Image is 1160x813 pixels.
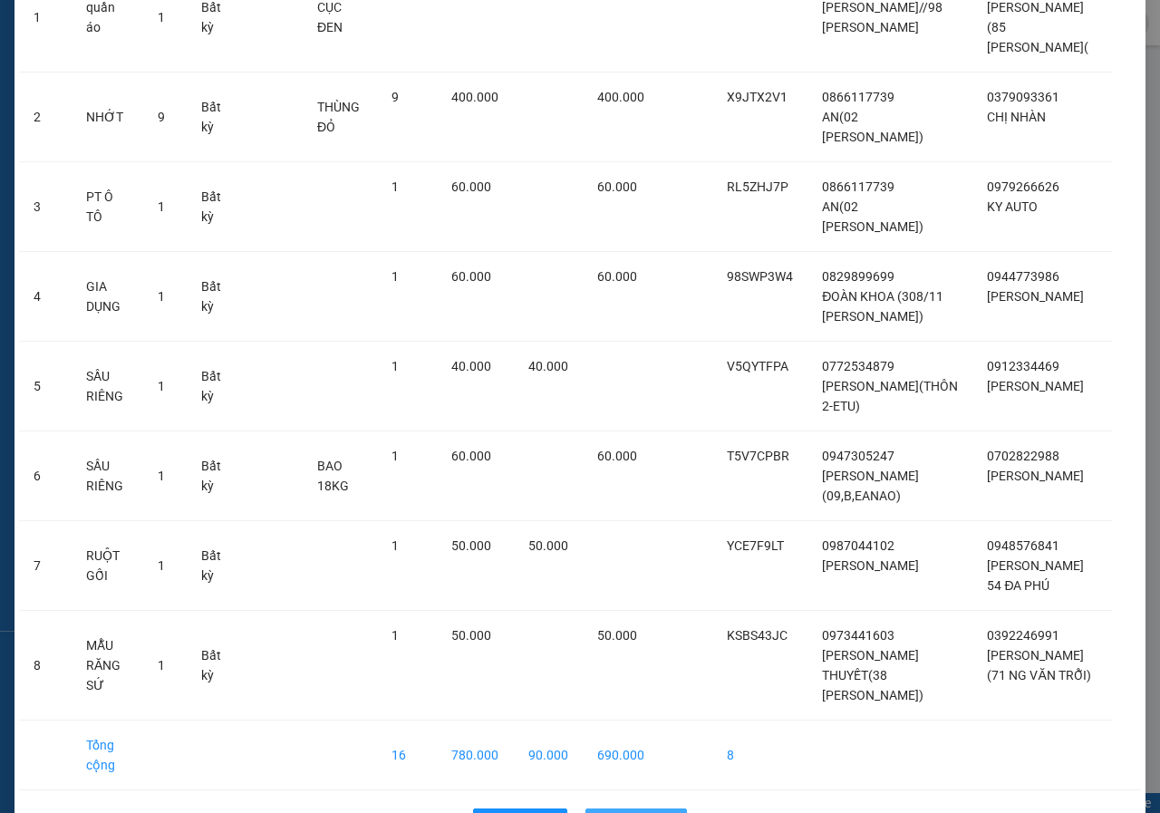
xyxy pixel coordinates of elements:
td: 8 [712,721,807,790]
td: 690.000 [583,721,659,790]
span: 1 [158,469,165,483]
span: 50.000 [597,628,637,643]
span: [PERSON_NAME](09,B,EANAO) [822,469,919,503]
td: 5 [19,342,72,431]
span: 1 [391,269,399,284]
span: ĐOÀN KHOA (308/11 [PERSON_NAME]) [822,289,943,324]
span: 0947305247 [822,449,894,463]
span: 0866117739 [822,179,894,194]
td: PT Ô TÔ [72,162,143,252]
span: 60.000 [451,449,491,463]
span: 0772534879 [822,359,894,373]
td: Bất kỳ [187,73,242,162]
span: [PERSON_NAME] THUYẾT(38 [PERSON_NAME]) [822,648,923,702]
span: 1 [391,179,399,194]
span: [PERSON_NAME] 54 ĐA PHÚ [987,558,1084,593]
div: BX Phía Bắc BMT [15,15,167,59]
div: 0392246991 [179,102,363,128]
span: 0702822988 [987,449,1059,463]
td: Bất kỳ [187,252,242,342]
span: KY AUTO [987,199,1038,214]
span: THÙNG ĐỎ [317,100,360,134]
span: 0912334469 [987,359,1059,373]
span: YCE7F9LT [727,538,784,553]
td: Tổng cộng [72,721,143,790]
td: Bất kỳ [187,611,242,721]
span: 9 [391,90,399,104]
span: 1 [158,379,165,393]
div: 0973441603 [15,124,167,150]
span: 400.000 [451,90,498,104]
span: 50.000 [528,538,568,553]
span: CHỊ NHÀN [987,110,1046,124]
span: 0866117739 [822,90,894,104]
div: VP [GEOGRAPHIC_DATA] [179,15,363,59]
span: RL5ZHJ7P [727,179,788,194]
td: SẦU RIÊNG [72,342,143,431]
span: Gửi: [15,17,43,36]
span: [PERSON_NAME](THÔN 2-ETU) [822,379,958,413]
span: AN(02 [PERSON_NAME]) [822,110,923,144]
span: 50.000 [451,628,491,643]
span: 0944773986 [987,269,1059,284]
td: Bất kỳ [187,431,242,521]
span: 1 [391,628,399,643]
span: [PERSON_NAME] (71 NG VĂN TRỖI) [987,648,1090,682]
span: T5V7CPBR [727,449,789,463]
span: 0379093361 [987,90,1059,104]
td: 16 [377,721,437,790]
span: [PERSON_NAME] [987,379,1084,393]
span: 1 [158,10,165,24]
td: GIA DỤNG [72,252,143,342]
td: 780.000 [437,721,515,790]
span: 0392246991 [987,628,1059,643]
span: 60.000 [597,179,637,194]
td: Bất kỳ [187,521,242,611]
span: 1 [158,658,165,673]
span: 1 [391,538,399,553]
span: 0948576841 [987,538,1059,553]
span: 1 [391,449,399,463]
span: 1 [158,289,165,304]
td: RUỘT GỐI [72,521,143,611]
td: 4 [19,252,72,342]
span: 0829899699 [822,269,894,284]
span: 60.000 [597,269,637,284]
td: 6 [19,431,72,521]
div: [PERSON_NAME] (71 NG VĂN TRỖI) [179,59,363,102]
span: 0973441603 [822,628,894,643]
span: 98SWP3W4 [727,269,793,284]
span: 60.000 [451,179,491,194]
span: 9 [158,110,165,124]
span: 0987044102 [822,538,894,553]
span: Nhận: [179,17,223,36]
div: [PERSON_NAME] THUYẾT(38 [PERSON_NAME]) [15,59,167,124]
td: 2 [19,73,72,162]
span: [PERSON_NAME] [822,558,919,573]
td: 90.000 [514,721,583,790]
span: BAO 18KG [317,459,349,493]
td: 7 [19,521,72,611]
span: 40.000 [528,359,568,373]
td: NHỚT [72,73,143,162]
span: AN(02 [PERSON_NAME]) [822,199,923,234]
td: Bất kỳ [187,342,242,431]
td: 8 [19,611,72,721]
span: [PERSON_NAME] [987,469,1084,483]
span: 60.000 [597,449,637,463]
span: 40.000 [451,359,491,373]
span: 1 [158,558,165,573]
span: 400.000 [597,90,644,104]
span: 1 [158,199,165,214]
td: MẪU RĂNG SỨ [72,611,143,721]
span: [PERSON_NAME] [987,289,1084,304]
td: SẦU RIÊNG [72,431,143,521]
span: 1 [391,359,399,373]
span: V5QYTFPA [727,359,788,373]
span: 0979266626 [987,179,1059,194]
span: 50.000 [451,538,491,553]
td: Bất kỳ [187,162,242,252]
span: KSBS43JC [727,628,788,643]
td: 3 [19,162,72,252]
span: 60.000 [451,269,491,284]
